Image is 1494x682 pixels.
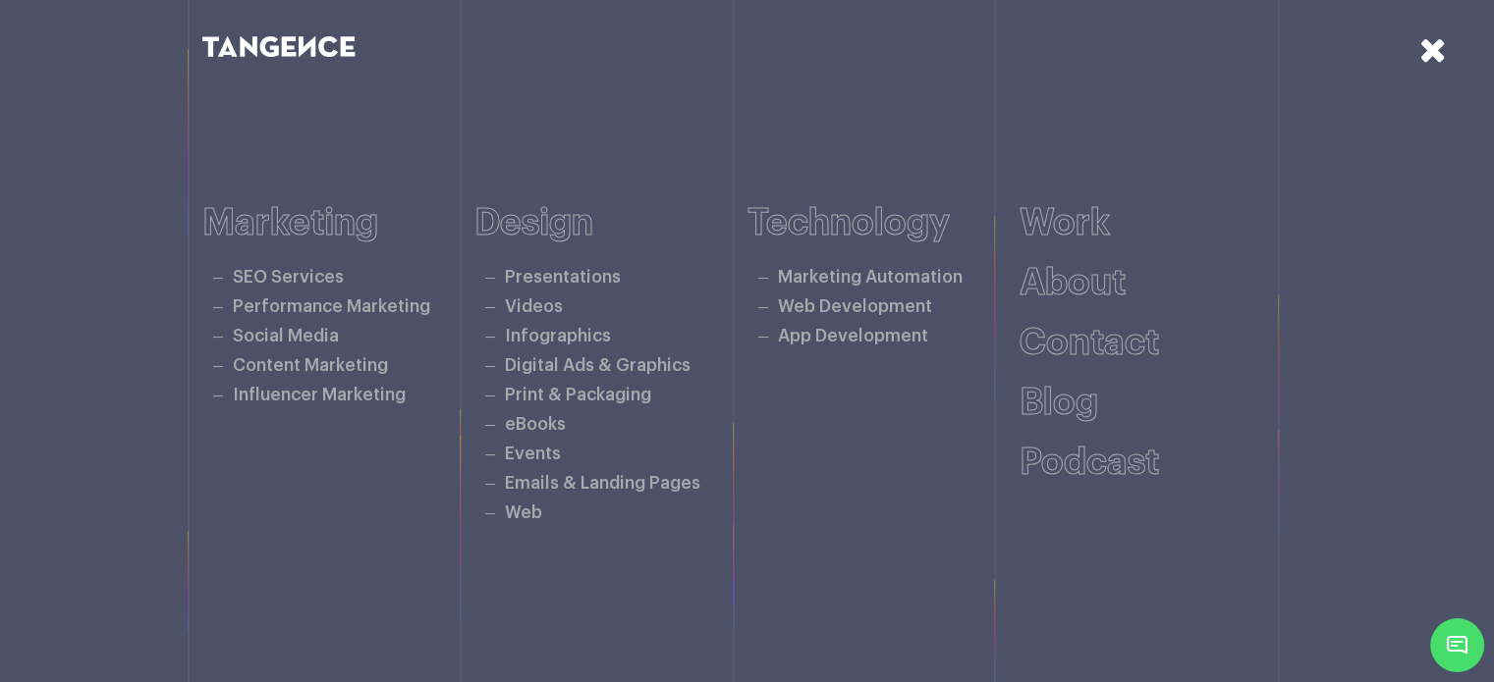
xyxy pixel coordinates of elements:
[1430,618,1484,672] span: Chat Widget
[474,203,747,243] h6: Design
[505,387,651,403] a: Print & Packaging
[233,298,430,315] a: Performance Marketing
[505,269,621,286] a: Presentations
[778,269,963,286] a: Marketing Automation
[505,357,691,374] a: Digital Ads & Graphics
[1020,265,1126,301] a: About
[747,203,1021,243] h6: Technology
[1020,385,1098,421] a: Blog
[505,446,561,462] a: Events
[1020,205,1110,241] a: Work
[505,298,563,315] a: Videos
[505,504,542,521] a: Web
[778,328,928,344] a: App Development
[505,416,566,433] a: eBooks
[233,328,339,344] a: Social Media
[202,203,475,243] h6: Marketing
[778,298,932,315] a: Web Development
[233,357,388,374] a: Content Marketing
[233,269,344,286] a: SEO Services
[505,328,611,344] a: Infographics
[233,387,406,403] a: Influencer Marketing
[505,475,700,492] a: Emails & Landing Pages
[1020,325,1159,361] a: Contact
[1020,445,1159,481] a: Podcast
